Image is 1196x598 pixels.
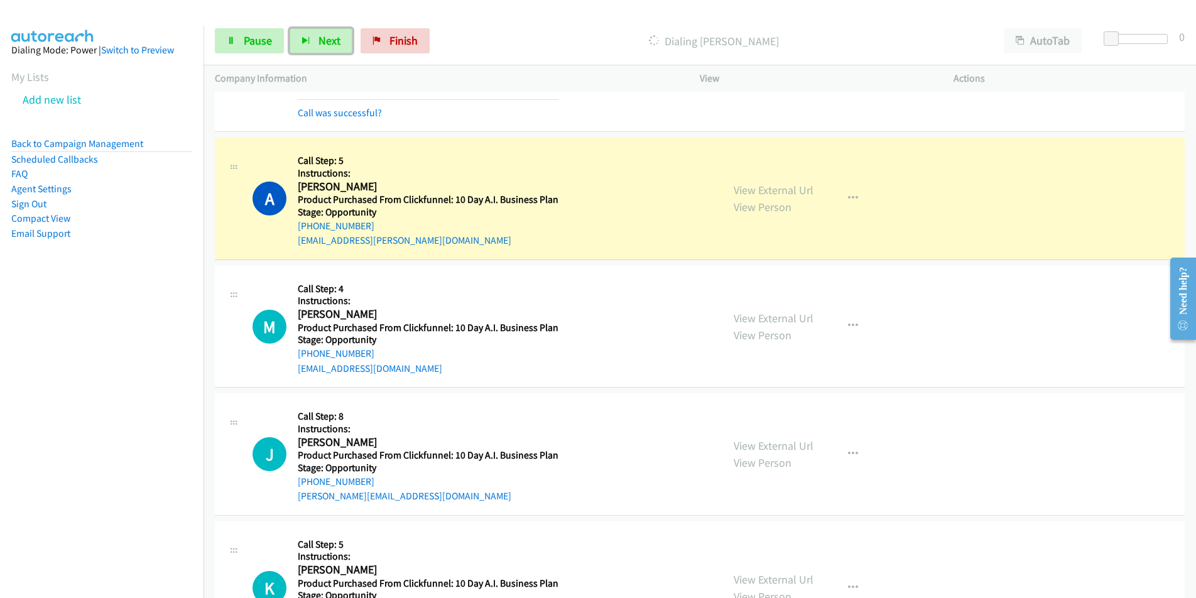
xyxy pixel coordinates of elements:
[298,347,374,359] a: [PHONE_NUMBER]
[389,33,418,48] span: Finish
[734,311,813,325] a: View External Url
[298,295,558,307] h5: Instructions:
[11,153,98,165] a: Scheduled Callbacks
[215,71,677,86] p: Company Information
[298,410,558,423] h5: Call Step: 8
[734,572,813,587] a: View External Url
[290,28,352,53] button: Next
[298,462,558,474] h5: Stage: Opportunity
[253,437,286,471] h1: J
[101,44,174,56] a: Switch to Preview
[298,435,554,450] h2: [PERSON_NAME]
[298,180,554,194] h2: [PERSON_NAME]
[298,550,558,563] h5: Instructions:
[298,538,558,551] h5: Call Step: 5
[298,449,558,462] h5: Product Purchased From Clickfunnel: 10 Day A.I. Business Plan
[298,206,558,219] h5: Stage: Opportunity
[23,92,81,107] a: Add new list
[298,423,558,435] h5: Instructions:
[253,182,286,215] h1: A
[11,212,70,224] a: Compact View
[298,193,558,206] h5: Product Purchased From Clickfunnel: 10 Day A.I. Business Plan
[298,490,511,502] a: [PERSON_NAME][EMAIL_ADDRESS][DOMAIN_NAME]
[734,200,791,214] a: View Person
[954,71,1185,86] p: Actions
[298,334,558,346] h5: Stage: Opportunity
[1110,34,1168,44] div: Delay between calls (in seconds)
[298,167,558,180] h5: Instructions:
[447,33,981,50] p: Dialing [PERSON_NAME]
[11,198,46,210] a: Sign Out
[734,438,813,453] a: View External Url
[253,310,286,344] h1: M
[11,43,192,58] div: Dialing Mode: Power |
[253,437,286,471] div: The call is yet to be attempted
[11,227,70,239] a: Email Support
[298,234,511,246] a: [EMAIL_ADDRESS][PERSON_NAME][DOMAIN_NAME]
[215,28,284,53] a: Pause
[298,362,442,374] a: [EMAIL_ADDRESS][DOMAIN_NAME]
[361,28,430,53] a: Finish
[1179,28,1185,45] div: 0
[298,220,374,232] a: [PHONE_NUMBER]
[298,155,558,167] h5: Call Step: 5
[734,328,791,342] a: View Person
[298,307,554,322] h2: [PERSON_NAME]
[298,107,382,119] a: Call was successful?
[11,183,72,195] a: Agent Settings
[318,33,340,48] span: Next
[298,563,554,577] h2: [PERSON_NAME]
[253,310,286,344] div: The call is yet to be attempted
[11,70,49,84] a: My Lists
[700,71,931,86] p: View
[298,322,558,334] h5: Product Purchased From Clickfunnel: 10 Day A.I. Business Plan
[734,455,791,470] a: View Person
[734,183,813,197] a: View External Url
[298,476,374,487] a: [PHONE_NUMBER]
[244,33,272,48] span: Pause
[298,283,558,295] h5: Call Step: 4
[11,138,143,149] a: Back to Campaign Management
[11,168,28,180] a: FAQ
[298,577,558,590] h5: Product Purchased From Clickfunnel: 10 Day A.I. Business Plan
[1160,249,1196,349] iframe: Resource Center
[1004,28,1082,53] button: AutoTab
